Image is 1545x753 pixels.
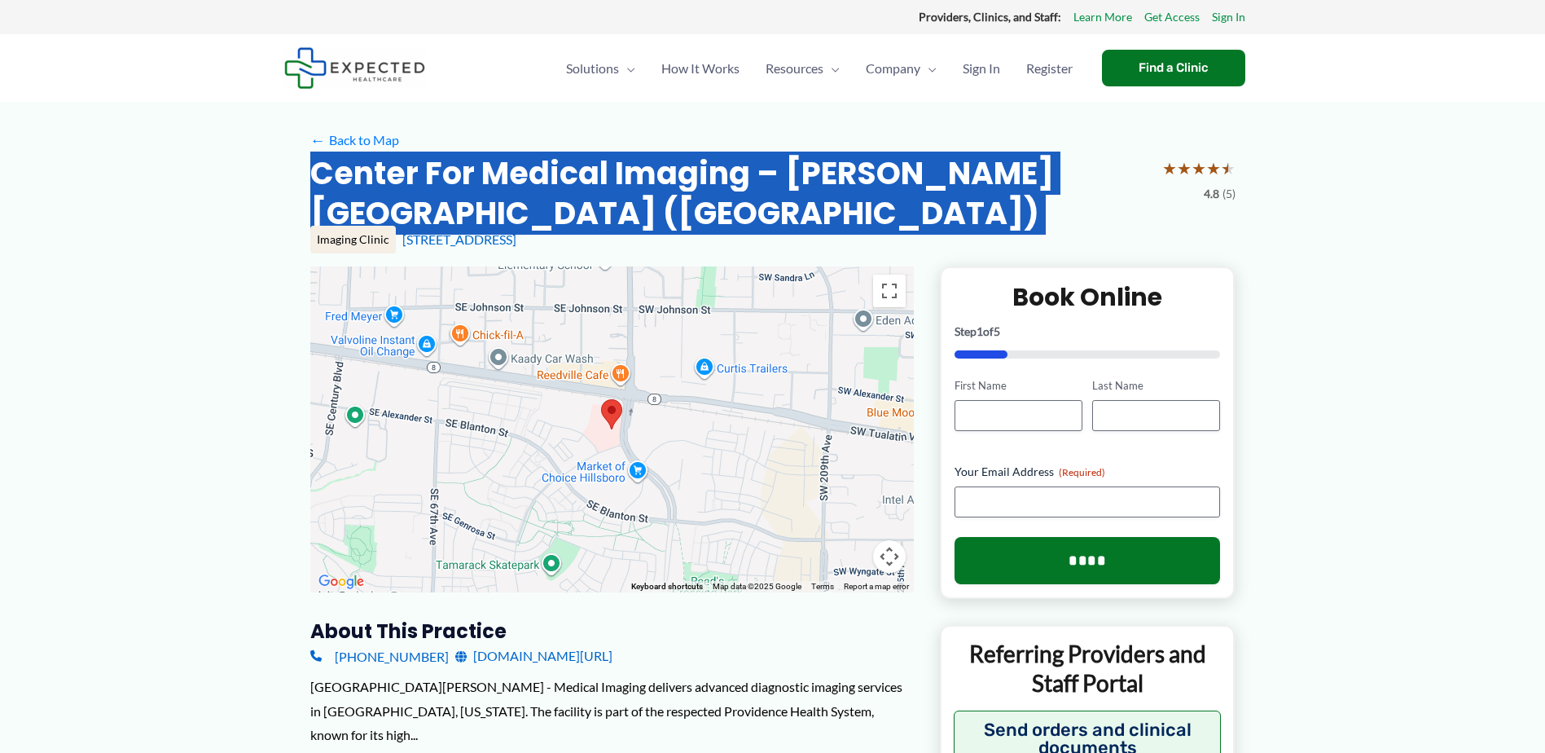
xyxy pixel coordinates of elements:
img: Expected Healthcare Logo - side, dark font, small [284,47,425,89]
span: Menu Toggle [920,40,937,97]
strong: Providers, Clinics, and Staff: [919,10,1061,24]
span: ★ [1192,153,1206,183]
span: ★ [1221,153,1236,183]
a: ←Back to Map [310,128,399,152]
a: ResourcesMenu Toggle [753,40,853,97]
a: Get Access [1144,7,1200,28]
button: Toggle fullscreen view [873,275,906,307]
span: Sign In [963,40,1000,97]
span: 1 [977,324,983,338]
span: 4.8 [1204,183,1219,205]
p: Step of [955,326,1221,337]
span: ★ [1162,153,1177,183]
label: Your Email Address [955,464,1221,480]
span: Menu Toggle [823,40,840,97]
a: Register [1013,40,1086,97]
button: Keyboard shortcuts [631,581,703,592]
span: (Required) [1059,466,1105,478]
span: 5 [994,324,1000,338]
span: ★ [1177,153,1192,183]
span: (5) [1222,183,1236,205]
div: Imaging Clinic [310,226,396,253]
a: Open this area in Google Maps (opens a new window) [314,571,368,592]
p: Referring Providers and Staff Portal [954,639,1222,698]
img: Google [314,571,368,592]
span: Solutions [566,40,619,97]
div: [GEOGRAPHIC_DATA][PERSON_NAME] - Medical Imaging delivers advanced diagnostic imaging services in... [310,675,914,747]
a: [PHONE_NUMBER] [310,644,449,668]
span: Register [1026,40,1073,97]
a: Terms (opens in new tab) [811,582,834,591]
a: SolutionsMenu Toggle [553,40,648,97]
span: Menu Toggle [619,40,635,97]
a: Sign In [1212,7,1245,28]
a: Learn More [1073,7,1132,28]
a: Find a Clinic [1102,50,1245,86]
h2: Book Online [955,281,1221,313]
span: Map data ©2025 Google [713,582,801,591]
span: How It Works [661,40,740,97]
label: Last Name [1092,378,1220,394]
span: Resources [766,40,823,97]
a: How It Works [648,40,753,97]
button: Map camera controls [873,540,906,573]
label: First Name [955,378,1082,394]
span: ← [310,132,326,148]
h3: About this practice [310,619,914,644]
a: [STREET_ADDRESS] [402,231,516,247]
a: Sign In [950,40,1013,97]
span: Company [866,40,920,97]
a: [DOMAIN_NAME][URL] [455,644,612,668]
nav: Primary Site Navigation [553,40,1086,97]
h2: Center for Medical Imaging – [PERSON_NAME][GEOGRAPHIC_DATA] ([GEOGRAPHIC_DATA]) [310,153,1149,234]
a: Report a map error [844,582,909,591]
span: ★ [1206,153,1221,183]
a: CompanyMenu Toggle [853,40,950,97]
